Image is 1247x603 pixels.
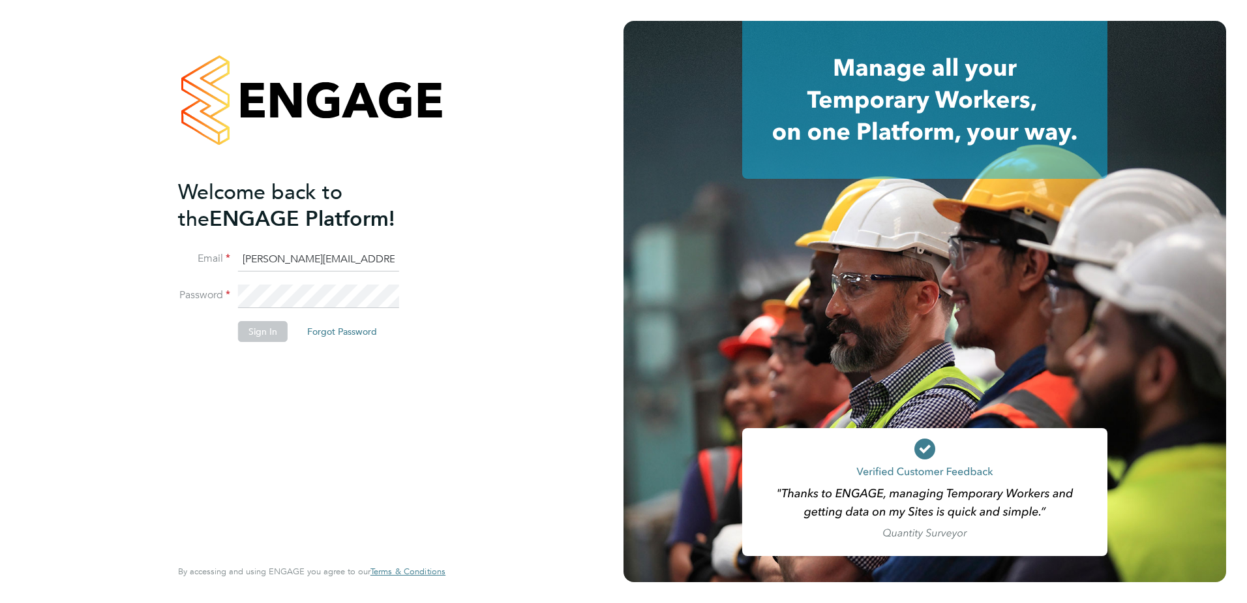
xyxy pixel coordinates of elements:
label: Password [178,288,230,302]
button: Sign In [238,321,288,342]
span: By accessing and using ENGAGE you agree to our [178,566,445,577]
h2: ENGAGE Platform! [178,179,432,232]
label: Email [178,252,230,266]
input: Enter your work email... [238,248,399,271]
a: Terms & Conditions [370,566,445,577]
span: Welcome back to the [178,179,342,232]
button: Forgot Password [297,321,387,342]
